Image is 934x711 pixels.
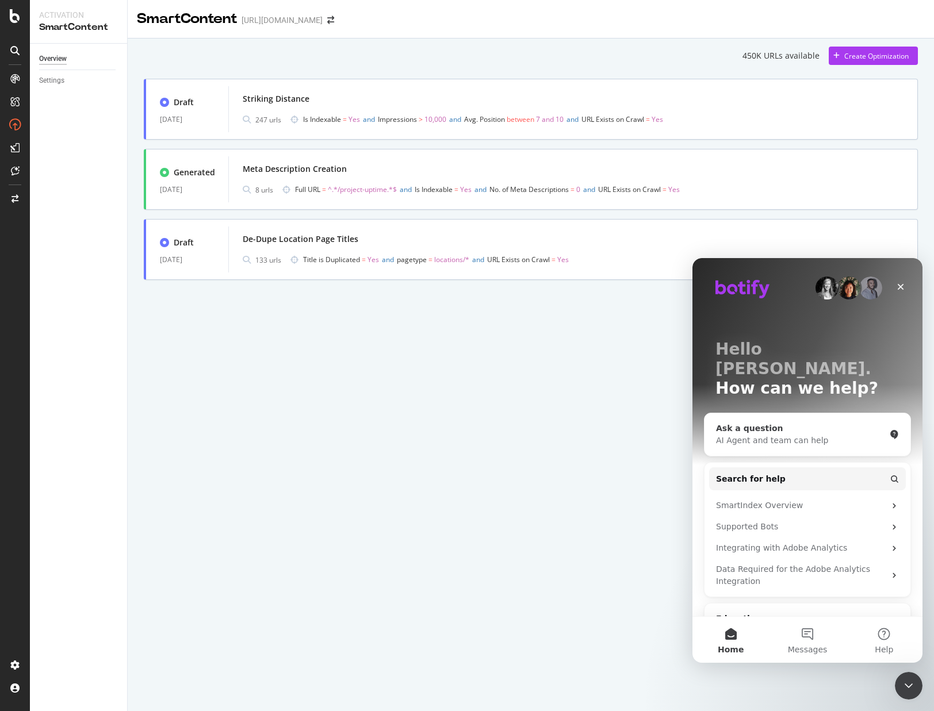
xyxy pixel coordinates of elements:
[454,185,458,194] span: =
[39,53,119,65] a: Overview
[449,114,461,124] span: and
[328,185,397,194] span: ^.*/project-uptime.*$
[557,255,569,264] span: Yes
[368,255,379,264] span: Yes
[576,185,580,194] span: 0
[663,185,667,194] span: =
[489,185,569,194] span: No. of Meta Descriptions
[895,672,922,700] iframe: Intercom live chat
[507,114,534,124] span: between
[464,114,505,124] span: Avg. Position
[400,185,412,194] span: and
[692,258,922,663] iframe: Intercom live chat
[362,255,366,264] span: =
[255,185,273,195] div: 8 urls
[255,255,281,265] div: 133 urls
[428,255,432,264] span: =
[581,114,644,124] span: URL Exists on Crawl
[378,114,417,124] span: Impressions
[243,233,358,245] div: De-Dupe Location Page Titles
[646,114,650,124] span: =
[571,185,575,194] span: =
[487,255,550,264] span: URL Exists on Crawl
[419,114,423,124] span: >
[39,53,67,65] div: Overview
[424,114,446,124] span: 10,000
[303,255,360,264] span: Title is Duplicated
[39,9,118,21] div: Activation
[174,167,215,178] div: Generated
[536,114,564,124] span: 7 and 10
[652,114,663,124] span: Yes
[415,185,453,194] span: Is Indexable
[137,9,237,29] div: SmartContent
[243,163,347,175] div: Meta Description Creation
[39,75,64,87] div: Settings
[322,185,326,194] span: =
[303,114,341,124] span: Is Indexable
[39,21,118,34] div: SmartContent
[472,255,484,264] span: and
[460,185,472,194] span: Yes
[242,14,323,26] div: [URL][DOMAIN_NAME]
[397,255,427,264] span: pagetype
[668,185,680,194] span: Yes
[566,114,579,124] span: and
[829,47,918,65] button: Create Optimization
[844,51,909,61] div: Create Optimization
[160,183,215,197] div: [DATE]
[295,185,320,194] span: Full URL
[742,50,820,62] div: 450K URLs available
[174,97,194,108] div: Draft
[434,255,469,264] span: locations/*
[474,185,487,194] span: and
[552,255,556,264] span: =
[363,114,375,124] span: and
[349,114,360,124] span: Yes
[583,185,595,194] span: and
[343,114,347,124] span: =
[255,115,281,125] div: 247 urls
[598,185,661,194] span: URL Exists on Crawl
[327,16,334,24] div: arrow-right-arrow-left
[243,93,309,105] div: Striking Distance
[160,253,215,267] div: [DATE]
[39,75,119,87] a: Settings
[382,255,394,264] span: and
[174,237,194,248] div: Draft
[160,113,215,126] div: [DATE]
